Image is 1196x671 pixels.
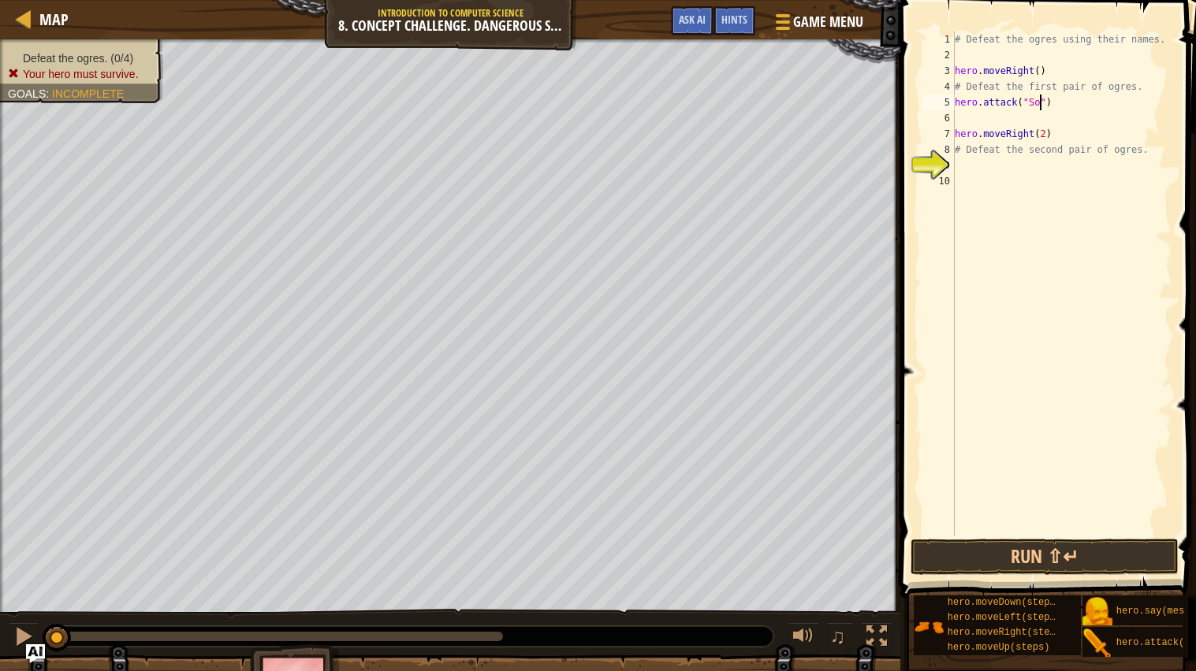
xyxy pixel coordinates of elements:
[922,47,955,63] div: 2
[861,622,892,654] button: Toggle fullscreen
[23,68,139,80] span: Your hero must survive.
[827,622,854,654] button: ♫
[830,625,846,648] span: ♫
[23,52,133,65] span: Defeat the ogres. (0/4)
[948,612,1061,623] span: hero.moveLeft(steps)
[721,12,747,27] span: Hints
[788,622,819,654] button: Adjust volume
[922,158,955,173] div: 9
[39,9,69,30] span: Map
[32,9,69,30] a: Map
[922,110,955,126] div: 6
[948,642,1050,653] span: hero.moveUp(steps)
[922,32,955,47] div: 1
[922,126,955,142] div: 7
[922,63,955,79] div: 3
[793,12,863,32] span: Game Menu
[922,95,955,110] div: 5
[8,66,151,82] li: Your hero must survive.
[911,539,1179,575] button: Run ⇧↵
[8,622,39,654] button: Ctrl + P: Pause
[922,142,955,158] div: 8
[922,79,955,95] div: 4
[948,597,1061,608] span: hero.moveDown(steps)
[671,6,714,35] button: Ask AI
[1082,597,1112,627] img: portrait.png
[26,644,45,663] button: Ask AI
[8,50,151,66] li: Defeat the ogres.
[52,87,124,100] span: Incomplete
[763,6,873,43] button: Game Menu
[8,87,46,100] span: Goals
[679,12,706,27] span: Ask AI
[1082,628,1112,658] img: portrait.png
[914,612,944,642] img: portrait.png
[46,87,52,100] span: :
[922,173,955,189] div: 10
[948,627,1067,638] span: hero.moveRight(steps)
